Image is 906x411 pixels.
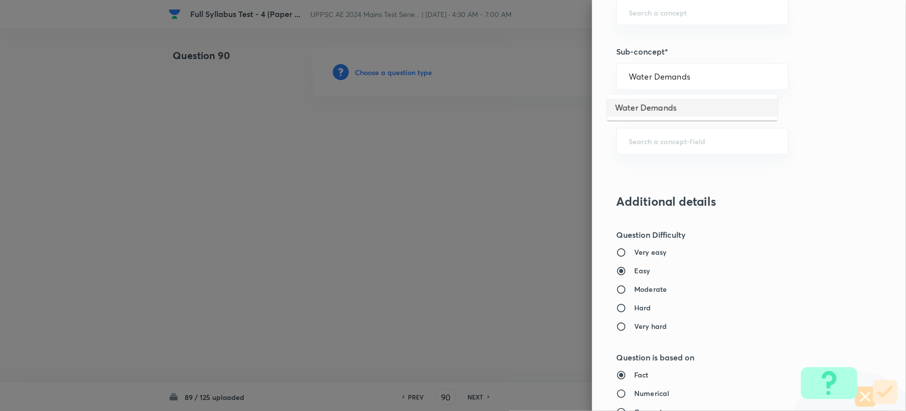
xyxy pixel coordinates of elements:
[634,303,651,313] h6: Hard
[634,247,666,258] h6: Very easy
[634,284,667,295] h6: Moderate
[634,321,667,332] h6: Very hard
[782,76,784,78] button: Close
[616,352,848,364] h5: Question is based on
[782,12,784,14] button: Open
[782,141,784,143] button: Open
[634,388,669,399] h6: Numerical
[634,370,649,380] h6: Fact
[616,229,848,241] h5: Question Difficulty
[616,195,848,209] h3: Additional details
[629,72,776,82] input: Search a sub-concept
[607,99,778,117] li: Water Demands
[634,266,650,276] h6: Easy
[629,8,776,17] input: Search a concept
[616,46,848,58] h5: Sub-concept*
[629,137,776,146] input: Search a concept-field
